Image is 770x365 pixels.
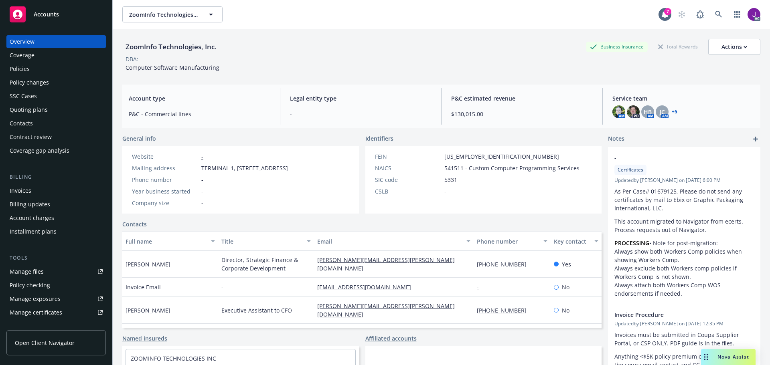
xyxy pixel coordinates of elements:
[122,334,167,343] a: Named insureds
[6,144,106,157] a: Coverage gap analysis
[708,39,760,55] button: Actions
[10,131,52,143] div: Contract review
[444,152,559,161] span: [US_EMPLOYER_IDENTIFICATION_NUMBER]
[201,199,203,207] span: -
[221,256,311,272] span: Director, Strategic Finance & Corporate Development
[126,260,170,268] span: [PERSON_NAME]
[451,110,593,118] span: $130,015.00
[474,232,550,251] button: Phone number
[6,225,106,238] a: Installment plans
[132,164,198,172] div: Mailing address
[551,232,602,251] button: Key contact
[6,184,106,197] a: Invoices
[129,110,270,118] span: P&C - Commercial lines
[6,173,106,181] div: Billing
[10,103,48,116] div: Quoting plans
[614,187,754,212] p: As Per Case# 01679125, Please do not send any certificates by mail to Ebix or Graphic Packaging I...
[365,334,417,343] a: Affiliated accounts
[6,265,106,278] a: Manage files
[201,153,203,160] a: -
[10,306,62,319] div: Manage certificates
[6,3,106,26] a: Accounts
[10,63,30,75] div: Policies
[10,35,34,48] div: Overview
[132,152,198,161] div: Website
[15,339,75,347] span: Open Client Navigator
[692,6,708,22] a: Report a Bug
[586,42,648,52] div: Business Insurance
[317,283,417,291] a: [EMAIL_ADDRESS][DOMAIN_NAME]
[6,76,106,89] a: Policy changes
[10,212,54,224] div: Account charges
[717,353,749,360] span: Nova Assist
[6,49,106,62] a: Coverage
[612,94,754,103] span: Service team
[317,302,455,318] a: [PERSON_NAME][EMAIL_ADDRESS][PERSON_NAME][DOMAIN_NAME]
[375,164,441,172] div: NAICS
[444,175,457,184] span: 5331
[10,184,31,197] div: Invoices
[122,134,156,143] span: General info
[614,264,754,281] li: Always exclude both Workers comp policies if Workers Comp is not shown.
[672,109,677,114] a: +5
[126,306,170,315] span: [PERSON_NAME]
[554,237,590,246] div: Key contact
[477,283,485,291] a: -
[221,283,223,291] span: -
[614,239,754,247] p: • Note for post-migration:
[6,198,106,211] a: Billing updates
[317,237,462,246] div: Email
[614,153,733,162] span: -
[10,117,33,130] div: Contacts
[375,152,441,161] div: FEIN
[314,232,474,251] button: Email
[6,90,106,103] a: SSC Cases
[34,11,59,18] span: Accounts
[477,307,533,314] a: [PHONE_NUMBER]
[444,164,580,172] span: 541511 - Custom Computer Programming Services
[122,232,218,251] button: Full name
[6,292,106,305] a: Manage exposures
[562,260,571,268] span: Yes
[562,306,569,315] span: No
[711,6,727,22] a: Search
[201,187,203,196] span: -
[122,220,147,228] a: Contacts
[218,232,314,251] button: Title
[10,320,50,333] div: Manage claims
[614,320,754,327] span: Updated by [PERSON_NAME] on [DATE] 12:35 PM
[721,39,747,54] div: Actions
[317,256,455,272] a: [PERSON_NAME][EMAIL_ADDRESS][PERSON_NAME][DOMAIN_NAME]
[132,199,198,207] div: Company size
[562,283,569,291] span: No
[126,283,161,291] span: Invoice Email
[221,306,292,315] span: Executive Assistant to CFO
[748,8,760,21] img: photo
[614,311,733,319] span: Invoice Procedure
[444,187,446,196] span: -
[126,64,219,71] span: Computer Software Manufacturing
[132,175,198,184] div: Phone number
[129,10,199,19] span: ZoomInfo Technologies, Inc.
[10,225,57,238] div: Installment plans
[10,265,44,278] div: Manage files
[126,55,140,63] div: DBA: -
[614,177,754,184] span: Updated by [PERSON_NAME] on [DATE] 6:00 PM
[6,35,106,48] a: Overview
[614,281,754,298] li: Always attach both Workers Comp WOS endorsements if needed.
[6,279,106,292] a: Policy checking
[290,110,432,118] span: -
[674,6,690,22] a: Start snowing
[6,254,106,262] div: Tools
[10,292,61,305] div: Manage exposures
[608,134,624,144] span: Notes
[654,42,702,52] div: Total Rewards
[375,187,441,196] div: CSLB
[614,331,754,347] p: Invoices must be submitted in Coupa Supplier Portal, or CSP ONLY. PDF guide is in the files.
[451,94,593,103] span: P&C estimated revenue
[6,117,106,130] a: Contacts
[614,247,754,264] li: Always show both Workers Comp policies when showing Workers Comp.
[644,108,652,116] span: HB
[10,76,49,89] div: Policy changes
